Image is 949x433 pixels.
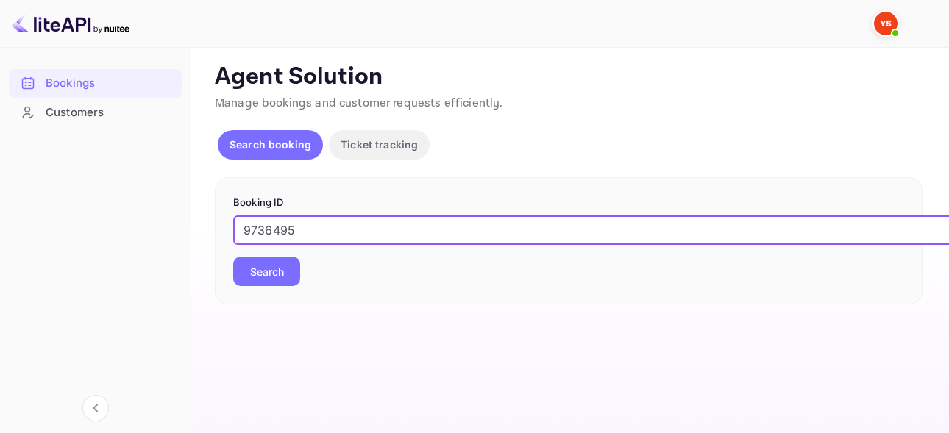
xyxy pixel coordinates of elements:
[341,137,418,152] p: Ticket tracking
[9,69,182,96] a: Bookings
[12,12,129,35] img: LiteAPI logo
[9,99,182,127] div: Customers
[46,75,174,92] div: Bookings
[9,99,182,126] a: Customers
[230,137,311,152] p: Search booking
[46,104,174,121] div: Customers
[215,62,923,92] p: Agent Solution
[82,395,109,421] button: Collapse navigation
[874,12,898,35] img: Yandex Support
[215,96,503,111] span: Manage bookings and customer requests efficiently.
[9,69,182,98] div: Bookings
[233,257,300,286] button: Search
[233,196,904,210] p: Booking ID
